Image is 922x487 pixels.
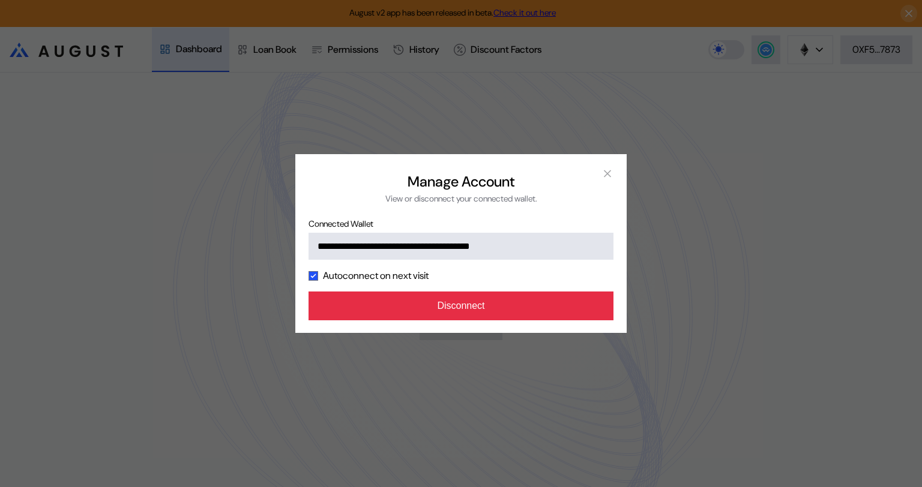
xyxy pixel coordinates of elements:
[309,291,613,320] button: Disconnect
[323,269,429,282] label: Autoconnect on next visit
[598,164,617,183] button: close modal
[408,172,514,191] h2: Manage Account
[385,193,537,204] div: View or disconnect your connected wallet.
[309,218,613,229] span: Connected Wallet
